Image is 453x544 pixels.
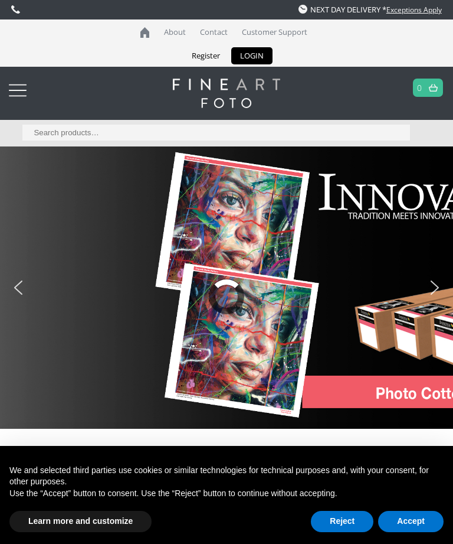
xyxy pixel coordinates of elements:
[194,19,234,45] a: Contact
[236,19,313,45] a: Customer Support
[9,488,444,500] p: Use the “Accept” button to consent. Use the “Reject” button to continue without accepting.
[231,47,273,64] a: LOGIN
[9,511,152,532] button: Learn more and customize
[429,84,438,92] img: basket.svg
[183,47,229,64] a: Register
[417,79,422,96] a: 0
[158,19,192,45] a: About
[298,4,380,15] span: NEXT DAY DELIVERY
[311,511,373,532] button: Reject
[173,79,280,108] img: logo-white.svg
[9,465,444,488] p: We and selected third parties use cookies or similar technologies for technical purposes and, wit...
[378,511,444,532] button: Accept
[298,5,307,14] img: time.svg
[22,125,410,141] input: Search products…
[11,5,20,14] img: phone.svg
[386,5,442,15] a: Exceptions Apply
